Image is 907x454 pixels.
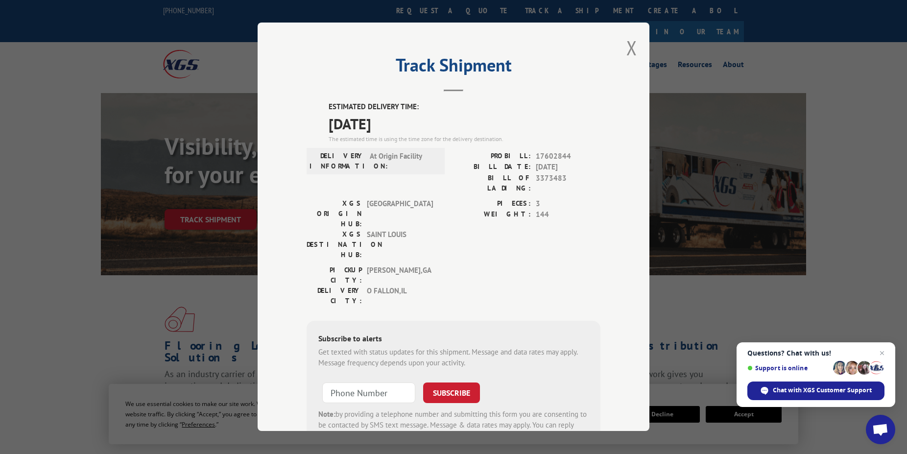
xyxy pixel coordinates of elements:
div: The estimated time is using the time zone for the delivery destination. [329,135,600,143]
span: Support is online [747,364,830,372]
span: 3373483 [536,173,600,193]
div: by providing a telephone number and submitting this form you are consenting to be contacted by SM... [318,409,589,442]
span: O FALLON , IL [367,286,433,306]
h2: Track Shipment [307,58,600,77]
span: At Origin Facility [370,151,436,171]
span: Chat with XGS Customer Support [773,386,872,395]
label: PIECES: [453,198,531,210]
label: ESTIMATED DELIVERY TIME: [329,101,600,113]
span: [DATE] [329,113,600,135]
label: XGS DESTINATION HUB: [307,229,362,260]
div: Open chat [866,415,895,444]
div: Chat with XGS Customer Support [747,382,884,400]
label: PICKUP CITY: [307,265,362,286]
label: XGS ORIGIN HUB: [307,198,362,229]
span: [PERSON_NAME] , GA [367,265,433,286]
span: 17602844 [536,151,600,162]
span: SAINT LOUIS [367,229,433,260]
label: PROBILL: [453,151,531,162]
label: BILL DATE: [453,162,531,173]
span: Close chat [876,347,888,359]
span: Questions? Chat with us! [747,349,884,357]
button: SUBSCRIBE [423,382,480,403]
label: DELIVERY INFORMATION: [310,151,365,171]
span: [DATE] [536,162,600,173]
span: 3 [536,198,600,210]
label: WEIGHT: [453,209,531,220]
button: Close modal [626,35,637,61]
span: 144 [536,209,600,220]
strong: Note: [318,409,335,419]
span: [GEOGRAPHIC_DATA] [367,198,433,229]
label: DELIVERY CITY: [307,286,362,306]
div: Subscribe to alerts [318,333,589,347]
input: Phone Number [322,382,415,403]
label: BILL OF LADING: [453,173,531,193]
div: Get texted with status updates for this shipment. Message and data rates may apply. Message frequ... [318,347,589,369]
